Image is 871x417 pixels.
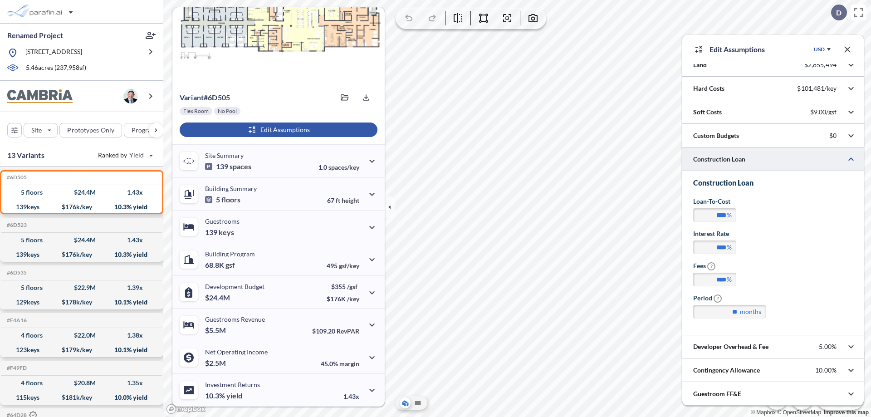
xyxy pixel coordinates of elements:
p: 10.3% [205,391,242,400]
label: % [727,275,732,284]
p: Building Program [205,250,255,258]
span: floors [221,195,240,204]
p: 45.0% [321,360,359,368]
p: 5.00% [819,343,837,351]
button: Edit Assumptions [180,123,377,137]
span: margin [339,360,359,368]
p: # 6d505 [180,93,230,102]
label: Period [693,294,722,303]
p: $24.4M [205,293,231,302]
p: Edit Assumptions [710,44,765,55]
p: Soft Costs [693,108,722,117]
span: Variant [180,93,204,102]
h3: Construction Loan [693,178,853,187]
span: ft [336,196,340,204]
p: Guestroom FF&E [693,389,741,398]
h5: Click to copy the code [5,222,27,228]
p: 495 [327,262,359,270]
img: user logo [123,89,138,103]
p: 68.8K [205,260,235,270]
p: Contingency Allowance [693,366,760,375]
p: 13 Variants [7,150,44,161]
p: $0 [829,132,837,140]
span: /gsf [347,283,357,290]
h5: Click to copy the code [5,317,27,324]
p: $355 [327,283,359,290]
p: Guestrooms [205,217,240,225]
span: ? [707,262,715,270]
p: Investment Returns [205,381,260,388]
p: Guestrooms Revenue [205,315,265,323]
label: % [727,243,732,252]
p: $101,481/key [797,84,837,93]
h5: Click to copy the code [5,270,27,276]
p: Renamed Project [7,30,63,40]
p: Building Summary [205,185,257,192]
p: No Pool [218,108,237,115]
p: $109.20 [312,327,359,335]
span: RevPAR [337,327,359,335]
span: spaces/key [328,163,359,171]
p: $176K [327,295,359,303]
span: /key [347,295,359,303]
a: Mapbox homepage [166,404,206,414]
p: 1.0 [318,163,359,171]
span: Yield [129,151,144,160]
p: $5.5M [205,326,227,335]
h5: Click to copy the code [5,365,27,371]
a: Mapbox [751,409,776,416]
p: Flex Room [183,108,209,115]
label: Interest Rate [693,229,729,238]
label: Loan-to-Cost [693,197,730,206]
p: Net Operating Income [205,348,268,356]
p: 5 [205,195,240,204]
p: Land [693,60,707,69]
p: $2,855,494 [804,61,837,69]
button: Site [24,123,58,137]
p: Program [132,126,157,135]
p: 10.00% [815,366,837,374]
p: $9.00/gsf [810,108,837,116]
p: Site [31,126,42,135]
p: D [836,9,842,17]
label: months [740,307,761,316]
button: Ranked by Yield [91,148,159,162]
p: Site Summary [205,152,244,159]
a: OpenStreetMap [777,409,821,416]
button: Prototypes Only [59,123,122,137]
p: [STREET_ADDRESS] [25,47,82,59]
span: yield [226,391,242,400]
span: height [342,196,359,204]
span: ? [714,294,722,303]
a: Improve this map [824,409,869,416]
p: 139 [205,228,234,237]
h5: Click to copy the code [5,174,27,181]
p: Prototypes Only [67,126,114,135]
span: gsf [225,260,235,270]
p: 67 [327,196,359,204]
p: $2.5M [205,358,227,368]
p: Custom Budgets [693,131,739,140]
button: Program [124,123,173,137]
div: USD [814,46,825,53]
p: 1.43x [343,392,359,400]
span: gsf/key [339,262,359,270]
p: 139 [205,162,251,171]
span: keys [219,228,234,237]
button: Aerial View [400,397,411,408]
span: spaces [230,162,251,171]
p: Development Budget [205,283,264,290]
img: BrandImage [7,89,73,103]
p: 5.46 acres ( 237,958 sf) [26,63,86,73]
p: Hard Costs [693,84,724,93]
button: Site Plan [412,397,423,408]
p: Developer Overhead & Fee [693,342,768,351]
label: % [727,211,732,220]
label: Fees [693,261,715,270]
